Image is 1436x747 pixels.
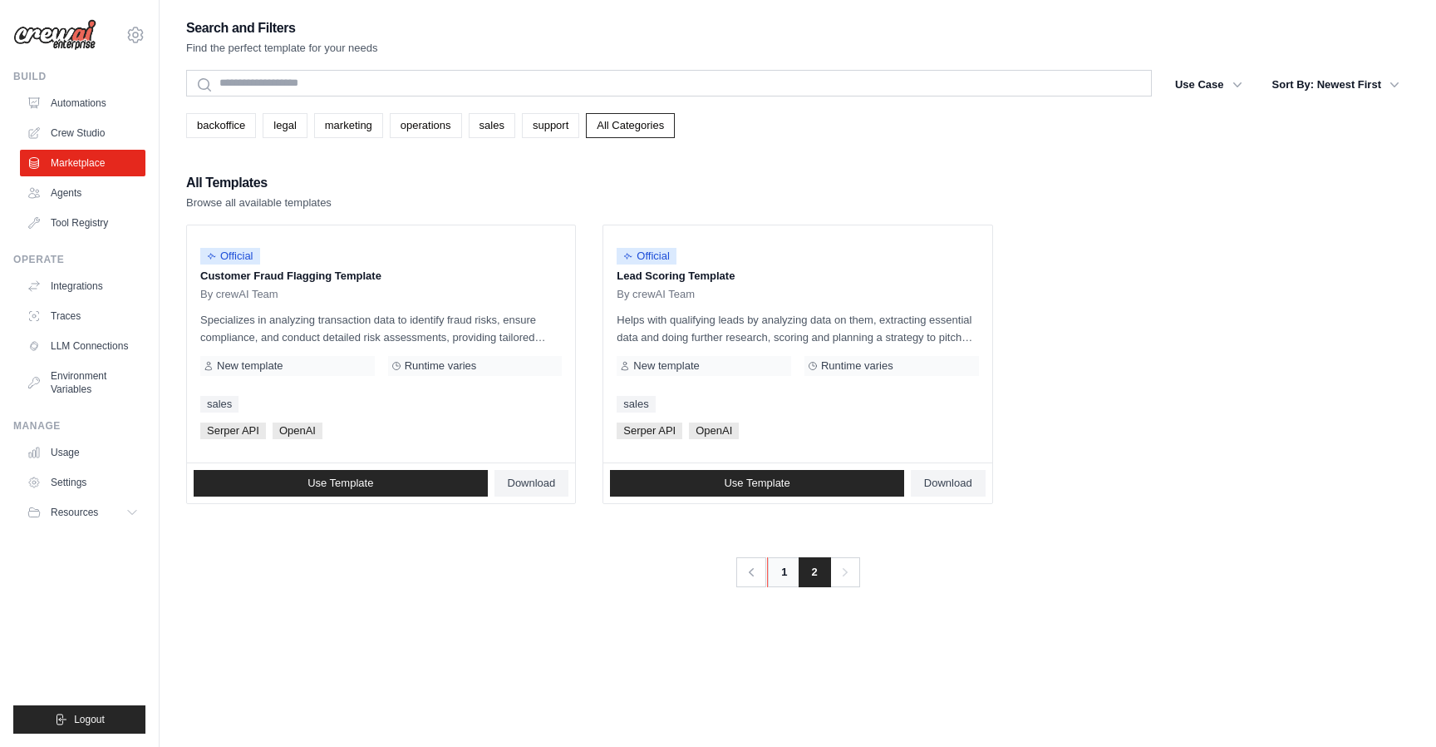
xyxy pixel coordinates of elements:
div: Operate [13,253,145,266]
p: Helps with qualifying leads by analyzing data on them, extracting essential data and doing furthe... [617,311,978,346]
span: Logout [74,713,105,726]
a: Use Template [194,470,488,497]
a: Integrations [20,273,145,299]
a: support [522,113,579,138]
p: Customer Fraud Flagging Template [200,268,562,284]
h2: All Templates [186,171,332,195]
p: Lead Scoring Template [617,268,978,284]
img: Logo [13,19,96,51]
span: Official [617,248,676,265]
span: Runtime varies [821,359,893,373]
span: Runtime varies [405,359,477,373]
p: Browse all available templates [186,195,332,211]
button: Resources [20,499,145,526]
a: sales [617,396,655,413]
a: Traces [20,303,145,329]
p: Specializes in analyzing transaction data to identify fraud risks, ensure compliance, and conduct... [200,311,562,346]
span: New template [217,359,283,373]
a: Use Template [610,470,904,497]
a: sales [200,396,239,413]
p: Find the perfect template for your needs [186,40,378,57]
span: Use Template [724,477,789,490]
a: Automations [20,90,145,116]
a: Agents [20,180,145,206]
span: By crewAI Team [617,288,695,301]
span: OpenAI [273,423,322,439]
span: Serper API [200,423,266,439]
a: sales [469,113,515,138]
span: Official [200,248,260,265]
span: Use Template [307,477,373,490]
a: legal [263,113,307,138]
a: marketing [314,113,383,138]
a: Download [911,470,986,497]
a: Marketplace [20,150,145,176]
span: Download [508,477,556,490]
span: Serper API [617,423,682,439]
h2: Search and Filters [186,17,378,40]
div: Build [13,70,145,83]
a: Download [494,470,569,497]
a: Crew Studio [20,120,145,146]
a: Environment Variables [20,363,145,403]
nav: Pagination [735,557,859,587]
a: LLM Connections [20,333,145,359]
div: Manage [13,419,145,433]
button: Sort By: Newest First [1262,70,1409,100]
span: OpenAI [689,423,739,439]
span: 2 [799,557,831,587]
a: operations [390,113,462,138]
a: 1 [767,557,800,587]
button: Use Case [1165,70,1252,100]
span: New template [633,359,699,373]
a: Usage [20,439,145,466]
span: Download [924,477,972,490]
a: Tool Registry [20,210,145,236]
a: Settings [20,469,145,496]
span: Resources [51,506,98,519]
a: All Categories [586,113,675,138]
span: By crewAI Team [200,288,278,301]
button: Logout [13,705,145,734]
a: backoffice [186,113,256,138]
